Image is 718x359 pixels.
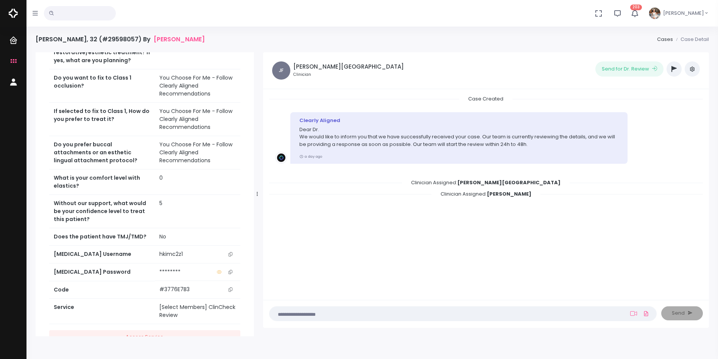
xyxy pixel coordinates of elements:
a: Add Loom Video [629,310,639,317]
a: Access Service [49,330,240,344]
a: [PERSON_NAME] [154,36,205,43]
div: scrollable content [269,95,703,292]
small: Clinician [293,72,404,78]
th: If selected to fix to Class 1, How do you prefer to treat it? [49,103,155,136]
th: [MEDICAL_DATA] Password [49,263,155,281]
td: Crowns 47, 37 [155,36,240,69]
small: a day ago [299,154,322,159]
div: Clearly Aligned [299,117,618,124]
h4: [PERSON_NAME], 32 (#29598057) By [36,36,205,43]
span: Clinician Assigned: [431,188,540,200]
span: JF [272,61,290,80]
b: [PERSON_NAME] [487,190,531,198]
span: Case Created [459,93,512,105]
img: Logo Horizontal [9,5,18,21]
td: 0 [155,169,240,195]
td: You Choose For Me - Follow Clearly Aligned Recommendations [155,136,240,169]
th: Does the patient have TMJ/TMD? [49,228,155,246]
span: 203 [630,5,642,10]
span: [PERSON_NAME] [663,9,704,17]
div: scrollable content [36,52,254,336]
img: Header Avatar [648,6,662,20]
td: #3776E7B3 [155,281,240,298]
td: You Choose For Me - Follow Clearly Aligned Recommendations [155,103,240,136]
th: Code [49,281,155,298]
td: No [155,228,240,246]
td: hkimc2z1 [155,246,240,263]
th: Do you want to fix to Class 1 occlusion? [49,69,155,103]
div: [Select Members] ClinCheck Review [159,303,236,319]
td: You Choose For Me - Follow Clearly Aligned Recommendations [155,69,240,103]
th: Are you planning any restorative/esthetic treatment? If yes, what are you planning? [49,36,155,69]
p: Dear Dr. We would like to inform you that we have successfully received your case. Our team is cu... [299,126,618,148]
b: [PERSON_NAME][GEOGRAPHIC_DATA] [457,179,561,186]
button: Send for Dr. Review [595,61,663,77]
th: Without our support, what would be your confidence level to treat this patient? [49,195,155,228]
span: Clinician Assigned: [402,177,570,188]
a: Cases [657,36,673,43]
a: Add Files [642,307,651,320]
th: Do you prefer buccal attachments or an esthetic lingual attachment protocol? [49,136,155,169]
li: Case Detail [673,36,709,43]
th: What is your comfort level with elastics? [49,169,155,195]
h5: [PERSON_NAME][GEOGRAPHIC_DATA] [293,63,404,70]
th: [MEDICAL_DATA] Username [49,246,155,263]
th: Service [49,299,155,324]
td: 5 [155,195,240,228]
